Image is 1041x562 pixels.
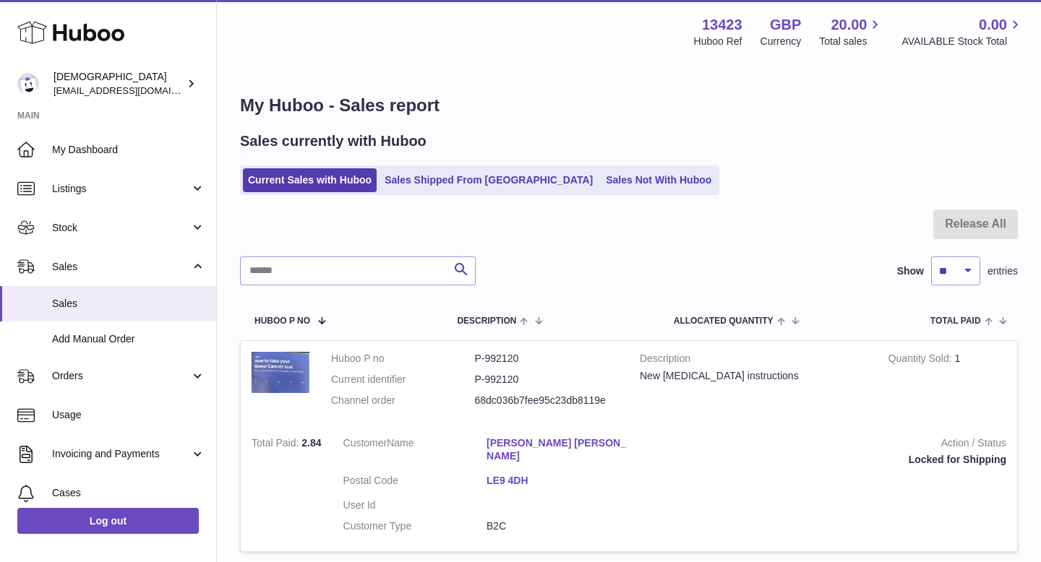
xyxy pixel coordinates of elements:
span: Listings [52,182,190,196]
span: Stock [52,221,190,235]
a: Current Sales with Huboo [243,168,377,192]
dd: P-992120 [475,373,619,386]
strong: GBP [770,15,801,35]
span: My Dashboard [52,143,205,157]
span: Customer [343,437,387,449]
dd: 68dc036b7fee95c23db8119e [475,394,619,407]
strong: Action / Status [652,436,1006,454]
dt: Current identifier [331,373,475,386]
span: [EMAIL_ADDRESS][DOMAIN_NAME] [53,85,213,96]
a: 0.00 AVAILABLE Stock Total [901,15,1024,48]
a: LE9 4DH [487,474,630,488]
a: 20.00 Total sales [819,15,883,48]
div: [DEMOGRAPHIC_DATA] [53,70,184,98]
dd: P-992120 [475,352,619,366]
span: 2.84 [301,437,321,449]
dt: Huboo P no [331,352,475,366]
span: Usage [52,408,205,422]
div: New [MEDICAL_DATA] instructions [640,369,867,383]
a: Log out [17,508,199,534]
span: 20.00 [831,15,867,35]
div: Huboo Ref [694,35,742,48]
span: Add Manual Order [52,332,205,346]
dt: Postal Code [343,474,487,491]
label: Show [897,264,924,278]
strong: Total Paid [252,437,301,452]
span: Orders [52,369,190,383]
span: 0.00 [979,15,1007,35]
a: Sales Shipped From [GEOGRAPHIC_DATA] [380,168,598,192]
strong: 13423 [702,15,742,35]
span: Invoicing and Payments [52,447,190,461]
a: [PERSON_NAME] [PERSON_NAME] [487,436,630,464]
div: Locked for Shipping [652,453,1006,467]
h2: Sales currently with Huboo [240,131,427,151]
span: Total sales [819,35,883,48]
span: ALLOCATED Quantity [674,316,774,326]
span: Sales [52,260,190,274]
img: olgazyuz@outlook.com [17,73,39,95]
a: Sales Not With Huboo [601,168,716,192]
img: 1718370200.png [252,352,309,393]
dt: User Id [343,498,487,512]
span: Cases [52,486,205,500]
span: Sales [52,297,205,311]
dd: B2C [487,519,630,533]
span: Huboo P no [254,316,310,326]
dt: Name [343,436,487,467]
span: Description [457,316,516,326]
span: AVAILABLE Stock Total [901,35,1024,48]
h1: My Huboo - Sales report [240,94,1018,117]
strong: Quantity Sold [888,353,955,368]
div: Currency [761,35,802,48]
dt: Channel order [331,394,475,407]
span: Total paid [930,316,981,326]
span: entries [988,264,1018,278]
strong: Description [640,352,867,369]
dt: Customer Type [343,519,487,533]
td: 1 [878,341,1017,425]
